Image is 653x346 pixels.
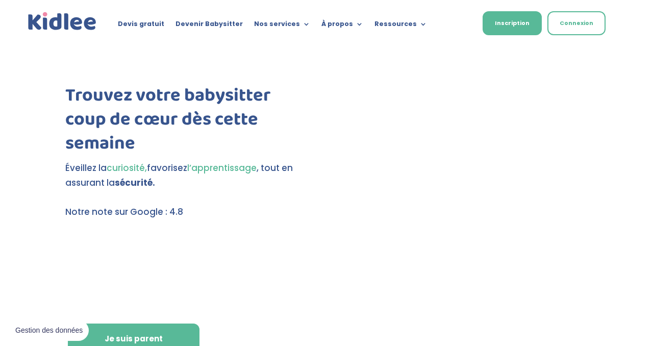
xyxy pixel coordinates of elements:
img: Français [453,21,462,27]
img: Sortie decole [65,222,155,243]
a: Inscription [483,11,542,35]
span: curiosité, [107,162,147,174]
p: Éveillez la favorisez , tout en assurant la [65,161,312,190]
a: À propos [321,20,363,32]
span: l’apprentissage [187,162,257,174]
span: Gestion des données [15,326,83,335]
img: Thematique [212,277,281,301]
a: Devis gratuit [118,20,164,32]
img: Anniversaire [199,249,279,270]
img: logo_kidlee_bleu [26,10,98,33]
img: Mercredi [65,249,166,272]
img: Atelier thematique [65,277,181,299]
strong: sécurité. [115,177,155,189]
a: Kidlee Logo [26,10,98,33]
a: Ressources [374,20,427,32]
a: Devenir Babysitter [175,20,243,32]
button: Gestion des données [9,320,89,341]
img: weekends [185,222,281,243]
h1: Trouvez votre babysitter coup de cœur dès cette semaine [65,84,312,160]
a: Nos services [254,20,310,32]
a: Connexion [547,11,606,35]
p: Notre note sur Google : 4.8 [65,205,312,219]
